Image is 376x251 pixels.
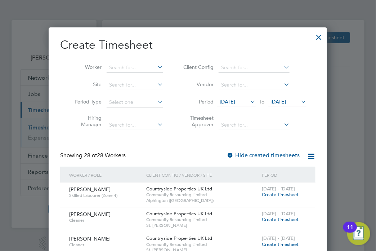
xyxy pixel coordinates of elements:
input: Select one [107,97,163,107]
input: Search for... [219,80,290,90]
span: [DATE] [270,98,286,105]
span: Community Resourcing Limited [146,242,258,247]
span: Community Resourcing Limited [146,217,258,223]
label: Worker [69,64,102,70]
label: Timesheet Approver [181,115,214,128]
input: Search for... [107,120,163,130]
input: Search for... [219,63,290,73]
input: Search for... [219,120,290,130]
div: Worker / Role [67,167,144,183]
span: [PERSON_NAME] [69,186,111,193]
span: Countryside Properties UK Ltd [146,186,212,192]
span: [DATE] - [DATE] [262,186,295,192]
span: Create timesheet [262,191,299,198]
span: Alphington ([GEOGRAPHIC_DATA]) [146,198,258,203]
span: 28 Workers [84,152,126,159]
label: Client Config [181,64,214,70]
label: Vendor [181,81,214,88]
span: Skilled Labourer (Zone 4) [69,193,141,198]
label: Hiring Manager [69,115,102,128]
span: Community Resourcing Limited [146,192,258,198]
div: Showing [60,152,127,159]
div: Period [260,167,308,183]
label: Hide created timesheets [227,152,300,159]
span: Countryside Properties UK Ltd [146,211,212,217]
span: Cleaner [69,242,141,248]
span: [PERSON_NAME] [69,211,111,217]
span: St. [PERSON_NAME] [146,223,258,228]
span: [DATE] - [DATE] [262,211,295,217]
h2: Create Timesheet [60,38,315,53]
label: Period [181,98,214,105]
input: Search for... [107,63,163,73]
span: [DATE] - [DATE] [262,235,295,241]
div: Client Config / Vendor / Site [144,167,260,183]
span: Cleaner [69,217,141,223]
input: Search for... [107,80,163,90]
div: 11 [347,227,353,237]
span: [PERSON_NAME] [69,235,111,242]
span: Countryside Properties UK Ltd [146,235,212,241]
span: Create timesheet [262,216,299,223]
button: Open Resource Center, 11 new notifications [347,222,370,245]
span: [DATE] [220,98,235,105]
label: Period Type [69,98,102,105]
span: 28 of [84,152,97,159]
span: Create timesheet [262,241,299,247]
label: Site [69,81,102,88]
span: To [257,97,267,106]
